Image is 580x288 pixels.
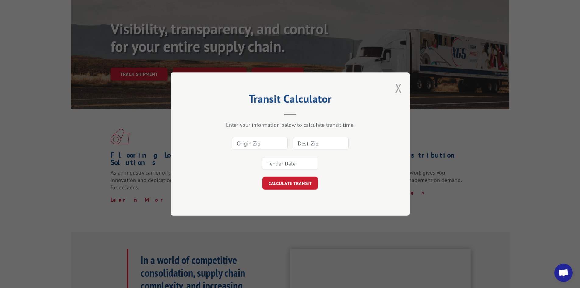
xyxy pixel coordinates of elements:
[232,137,288,150] input: Origin Zip
[395,80,402,96] button: Close modal
[201,94,379,106] h2: Transit Calculator
[201,121,379,128] div: Enter your information below to calculate transit time.
[262,157,318,170] input: Tender Date
[262,177,318,190] button: CALCULATE TRANSIT
[554,264,573,282] div: Open chat
[293,137,349,150] input: Dest. Zip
